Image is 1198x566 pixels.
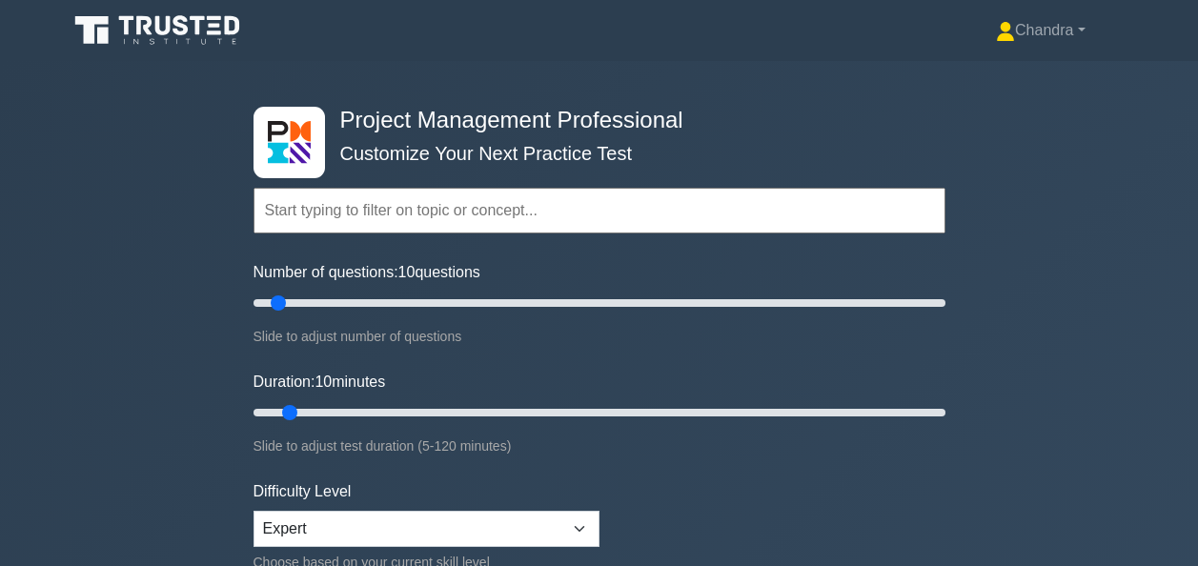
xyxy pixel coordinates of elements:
label: Duration: minutes [254,371,386,394]
a: Chandra [950,11,1130,50]
span: 10 [315,374,332,390]
label: Number of questions: questions [254,261,480,284]
input: Start typing to filter on topic or concept... [254,188,945,233]
label: Difficulty Level [254,480,352,503]
div: Slide to adjust number of questions [254,325,945,348]
div: Slide to adjust test duration (5-120 minutes) [254,435,945,457]
h4: Project Management Professional [333,107,852,134]
span: 10 [398,264,416,280]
